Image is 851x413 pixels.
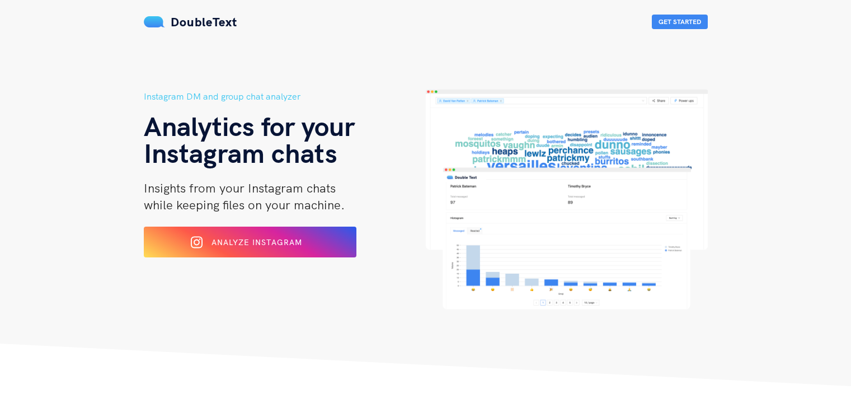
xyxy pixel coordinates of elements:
img: hero [426,90,708,309]
span: Analyze Instagram [211,237,302,247]
button: Analyze Instagram [144,227,356,257]
span: Insights from your Instagram chats [144,180,336,196]
h5: Instagram DM and group chat analyzer [144,90,426,104]
a: Analyze Instagram [144,241,356,251]
span: DoubleText [171,14,237,30]
button: Get Started [652,15,708,29]
span: Analytics for your [144,109,355,143]
a: DoubleText [144,14,237,30]
span: while keeping files on your machine. [144,197,345,213]
span: Instagram chats [144,136,337,170]
img: mS3x8y1f88AAAAABJRU5ErkJggg== [144,16,165,27]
